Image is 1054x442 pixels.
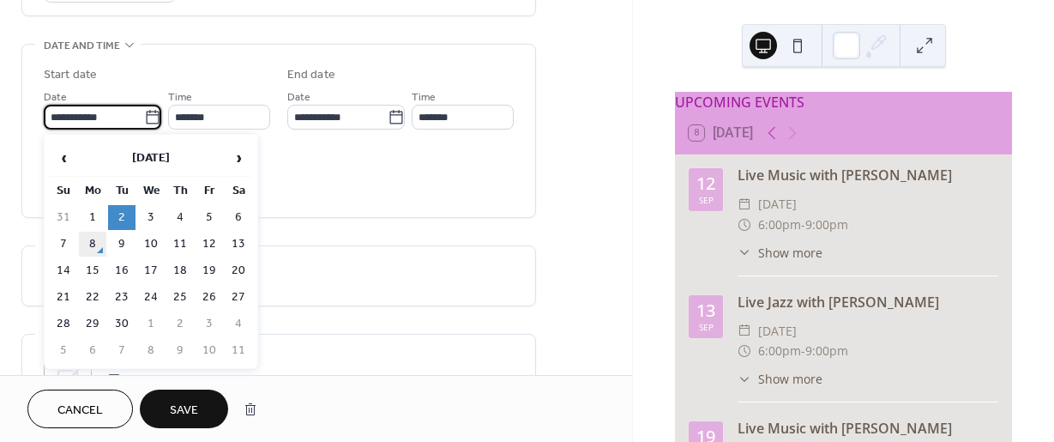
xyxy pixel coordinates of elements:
td: 14 [50,258,77,283]
td: 22 [79,285,106,310]
td: 28 [50,312,77,336]
td: 13 [225,232,252,257]
span: Date and time [44,37,120,55]
div: Sep [699,196,714,204]
span: Date [44,88,67,106]
th: Su [50,179,77,203]
button: ​Show more [738,370,822,388]
div: ​ [738,341,751,361]
button: ​Show more [738,244,822,262]
div: End date [287,66,335,84]
button: Cancel [27,390,133,428]
div: Sep [699,323,714,331]
td: 26 [196,285,223,310]
span: Save [170,402,198,420]
td: 21 [50,285,77,310]
td: 7 [108,338,136,363]
td: 6 [79,338,106,363]
td: 15 [79,258,106,283]
div: Start date [44,66,97,84]
td: 1 [79,205,106,230]
td: 4 [166,205,194,230]
span: Show more [758,370,822,388]
td: 19 [196,258,223,283]
th: Fr [196,179,223,203]
td: 3 [196,312,223,336]
td: 10 [196,338,223,363]
td: 30 [108,312,136,336]
div: ​ [738,321,751,342]
td: 9 [108,232,136,257]
div: ​ [738,370,751,388]
td: 29 [79,312,106,336]
td: 9 [166,338,194,363]
button: Save [140,390,228,428]
div: Live Jazz with [PERSON_NAME] [738,292,998,312]
td: 18 [166,258,194,283]
td: 1 [137,312,165,336]
td: 24 [137,285,165,310]
span: 6:00pm [758,341,801,361]
span: - [801,341,805,361]
th: Sa [225,179,252,203]
td: 11 [166,232,194,257]
td: 17 [137,258,165,283]
td: 12 [196,232,223,257]
td: 4 [225,312,252,336]
td: 25 [166,285,194,310]
td: 2 [166,312,194,336]
td: 5 [196,205,223,230]
td: 11 [225,338,252,363]
td: 2 [108,205,136,230]
td: 10 [137,232,165,257]
th: Th [166,179,194,203]
div: ​ [738,215,751,235]
td: 23 [108,285,136,310]
th: We [137,179,165,203]
span: › [226,141,251,175]
span: Show more [758,244,822,262]
span: Time [168,88,192,106]
td: 16 [108,258,136,283]
td: 5 [50,338,77,363]
td: 8 [137,338,165,363]
th: Tu [108,179,136,203]
span: 9:00pm [805,215,848,235]
td: 8 [79,232,106,257]
span: 6:00pm [758,215,801,235]
span: - [801,215,805,235]
div: 13 [696,302,715,319]
div: Live Music with [PERSON_NAME] [738,165,998,185]
td: 31 [50,205,77,230]
div: ​ [738,194,751,215]
span: [DATE] [758,321,797,342]
span: ‹ [51,141,76,175]
th: Mo [79,179,106,203]
span: Cancel [57,402,103,420]
span: 9:00pm [805,341,848,361]
td: 6 [225,205,252,230]
td: 20 [225,258,252,283]
span: Date [287,88,310,106]
div: UPCOMING EVENTS [675,92,1012,112]
td: 27 [225,285,252,310]
td: 3 [137,205,165,230]
td: 7 [50,232,77,257]
th: [DATE] [79,140,223,177]
div: 12 [696,175,715,192]
span: [DATE] [758,194,797,215]
span: Time [412,88,436,106]
a: Live Music with [PERSON_NAME] [738,419,952,438]
div: ​ [738,244,751,262]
